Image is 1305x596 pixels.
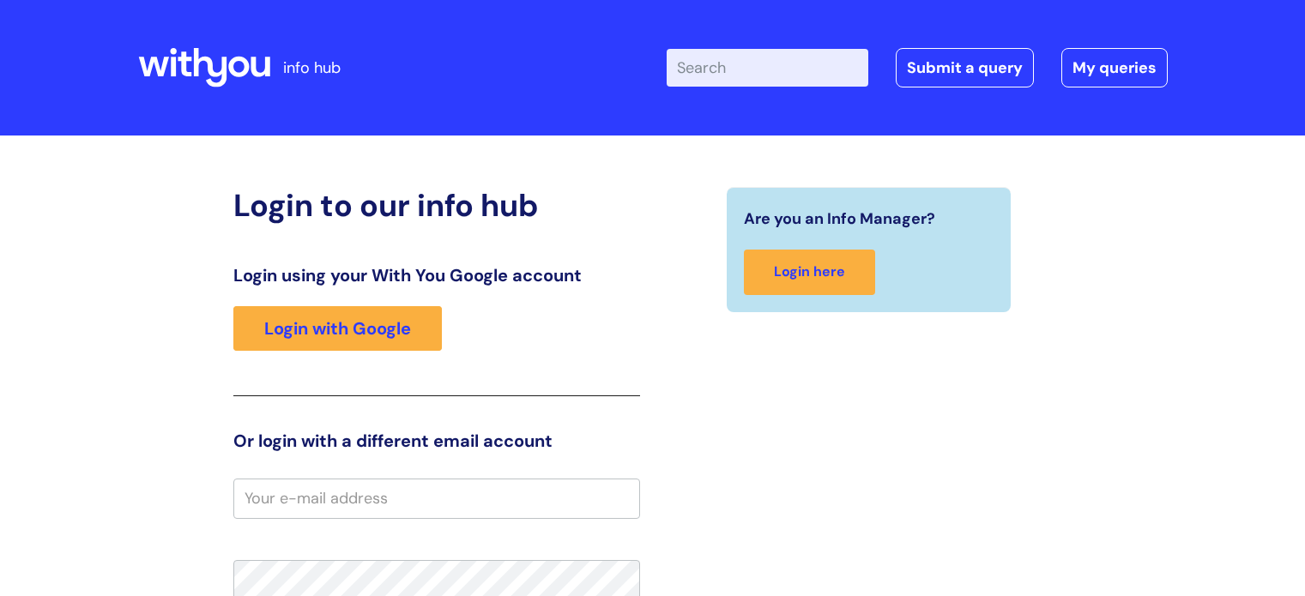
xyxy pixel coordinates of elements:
[283,54,341,81] p: info hub
[667,49,868,87] input: Search
[744,205,935,232] span: Are you an Info Manager?
[233,306,442,351] a: Login with Google
[233,479,640,518] input: Your e-mail address
[896,48,1034,87] a: Submit a query
[744,250,875,295] a: Login here
[233,265,640,286] h3: Login using your With You Google account
[233,430,640,451] h3: Or login with a different email account
[233,187,640,224] h2: Login to our info hub
[1061,48,1168,87] a: My queries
